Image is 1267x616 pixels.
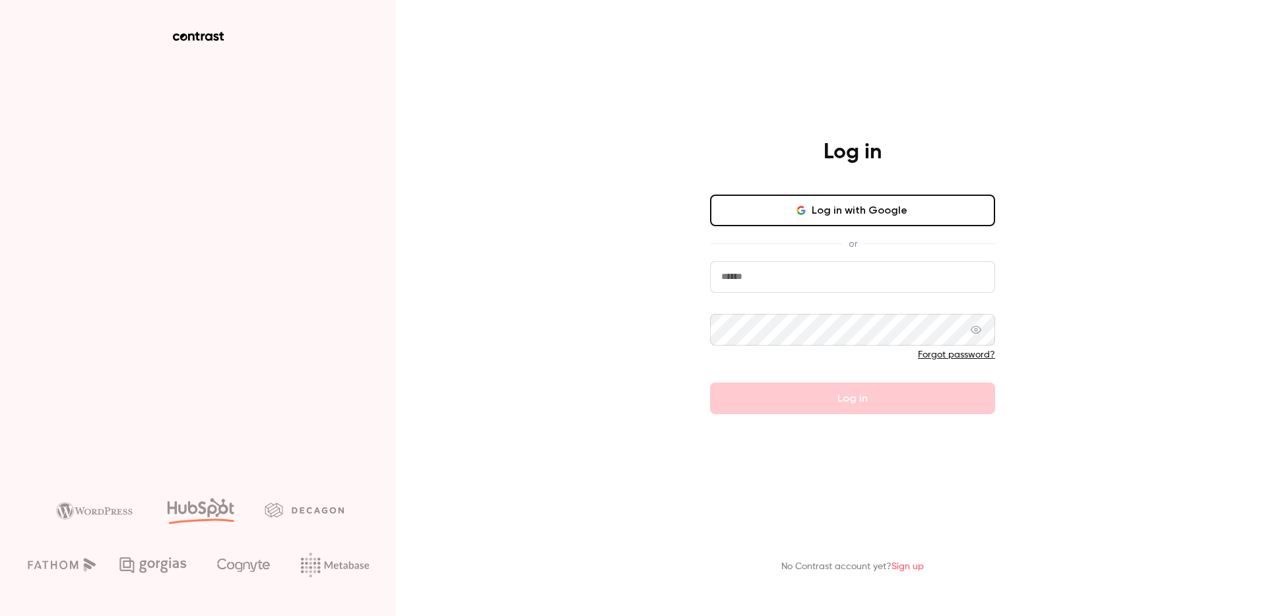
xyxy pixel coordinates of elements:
h4: Log in [824,139,882,166]
a: Sign up [892,562,924,571]
img: decagon [265,503,344,517]
span: or [842,237,864,251]
button: Log in with Google [710,195,995,226]
p: No Contrast account yet? [781,560,924,574]
a: Forgot password? [918,350,995,359]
